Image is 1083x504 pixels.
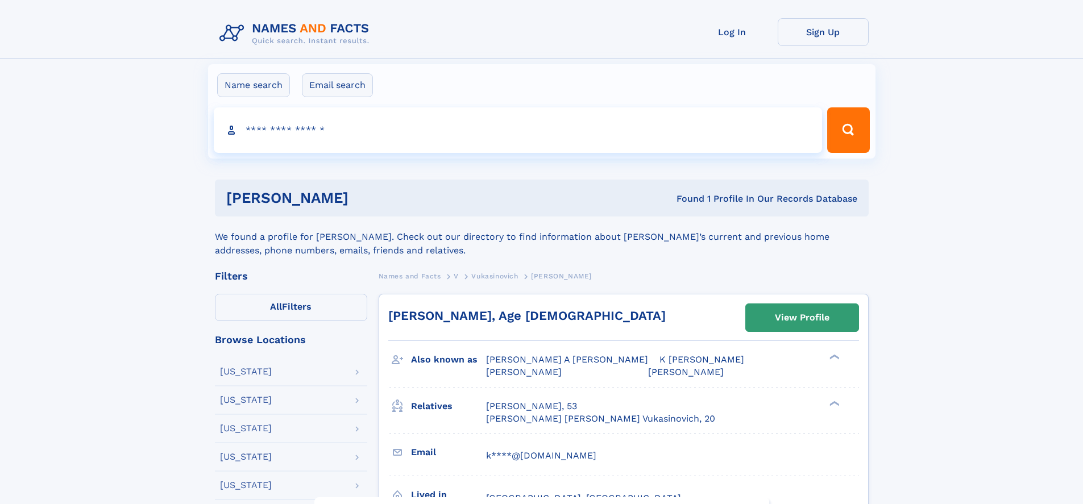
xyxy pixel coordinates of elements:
[220,424,272,433] div: [US_STATE]
[778,18,869,46] a: Sign Up
[531,272,592,280] span: [PERSON_NAME]
[215,335,367,345] div: Browse Locations
[486,413,715,425] a: [PERSON_NAME] [PERSON_NAME] Vukasinovich, 20
[659,354,744,365] span: K [PERSON_NAME]
[746,304,858,331] a: View Profile
[379,269,441,283] a: Names and Facts
[775,305,829,331] div: View Profile
[220,481,272,490] div: [US_STATE]
[486,400,577,413] a: [PERSON_NAME], 53
[411,443,486,462] h3: Email
[220,395,272,405] div: [US_STATE]
[226,191,513,205] h1: [PERSON_NAME]
[454,269,459,283] a: V
[411,350,486,369] h3: Also known as
[214,107,823,153] input: search input
[454,272,459,280] span: V
[486,354,648,365] span: [PERSON_NAME] A [PERSON_NAME]
[270,301,282,312] span: All
[411,397,486,416] h3: Relatives
[486,493,681,503] span: [GEOGRAPHIC_DATA], [GEOGRAPHIC_DATA]
[471,269,518,283] a: Vukasinovich
[388,309,666,323] a: [PERSON_NAME], Age [DEMOGRAPHIC_DATA]
[220,452,272,461] div: [US_STATE]
[220,367,272,376] div: [US_STATE]
[302,73,373,97] label: Email search
[471,272,518,280] span: Vukasinovich
[512,193,857,205] div: Found 1 Profile In Our Records Database
[215,18,379,49] img: Logo Names and Facts
[486,366,562,377] span: [PERSON_NAME]
[827,107,869,153] button: Search Button
[215,271,367,281] div: Filters
[215,216,869,257] div: We found a profile for [PERSON_NAME]. Check out our directory to find information about [PERSON_N...
[648,366,724,377] span: [PERSON_NAME]
[215,294,367,321] label: Filters
[827,353,840,361] div: ❯
[217,73,290,97] label: Name search
[687,18,778,46] a: Log In
[827,399,840,407] div: ❯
